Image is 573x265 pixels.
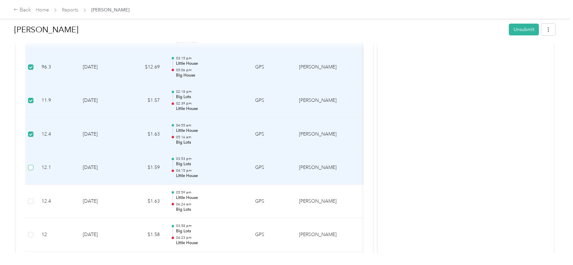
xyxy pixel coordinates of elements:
p: Little House [176,195,244,201]
p: 05:06 pm [176,68,244,72]
a: Home [36,7,49,13]
button: Unsubmit [509,24,539,35]
td: $1.58 [125,218,165,252]
td: [DATE] [77,84,125,118]
p: 04:23 pm [176,235,244,240]
p: Big Lots [176,207,244,213]
td: GPS [250,118,294,151]
td: [DATE] [77,151,125,185]
td: Acosta [294,84,344,118]
td: $1.57 [125,84,165,118]
td: 12 [36,218,77,252]
td: Acosta [294,51,344,84]
span: [PERSON_NAME] [91,6,129,13]
td: GPS [250,51,294,84]
p: 05:16 am [176,135,244,140]
td: [DATE] [77,218,125,252]
p: 03:58 pm [176,224,244,228]
p: 04:55 am [176,123,244,128]
td: Acosta [294,118,344,151]
p: 04:15 pm [176,168,244,173]
td: 11.9 [36,84,77,118]
p: Little House [176,106,244,112]
td: GPS [250,218,294,252]
td: 12.1 [36,151,77,185]
p: 03:15 pm [176,56,244,61]
p: Big Lots [176,94,244,100]
a: Reports [62,7,78,13]
td: $1.63 [125,118,165,151]
p: Big Lots [176,228,244,234]
td: 12.4 [36,185,77,218]
td: 12.4 [36,118,77,151]
p: Big Lots [176,140,244,146]
p: 02:18 pm [176,89,244,94]
td: $1.63 [125,185,165,218]
p: 03:53 pm [176,156,244,161]
p: 05:59 am [176,190,244,195]
td: [DATE] [77,51,125,84]
td: [DATE] [77,118,125,151]
p: Little House [176,128,244,134]
td: GPS [250,84,294,118]
p: Big Lots [176,161,244,167]
p: 02:39 pm [176,101,244,106]
td: [DATE] [77,185,125,218]
td: Acosta [294,218,344,252]
iframe: Everlance-gr Chat Button Frame [535,227,573,265]
td: Acosta [294,151,344,185]
td: 96.3 [36,51,77,84]
h1: Dorothy Hooper [14,22,504,38]
div: Back [14,6,31,14]
p: 06:24 am [176,202,244,207]
p: Little House [176,173,244,179]
td: $1.59 [125,151,165,185]
td: Acosta [294,185,344,218]
td: GPS [250,185,294,218]
p: Little House [176,240,244,246]
td: GPS [250,151,294,185]
p: Big House [176,72,244,79]
p: Little House [176,61,244,67]
td: $12.69 [125,51,165,84]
